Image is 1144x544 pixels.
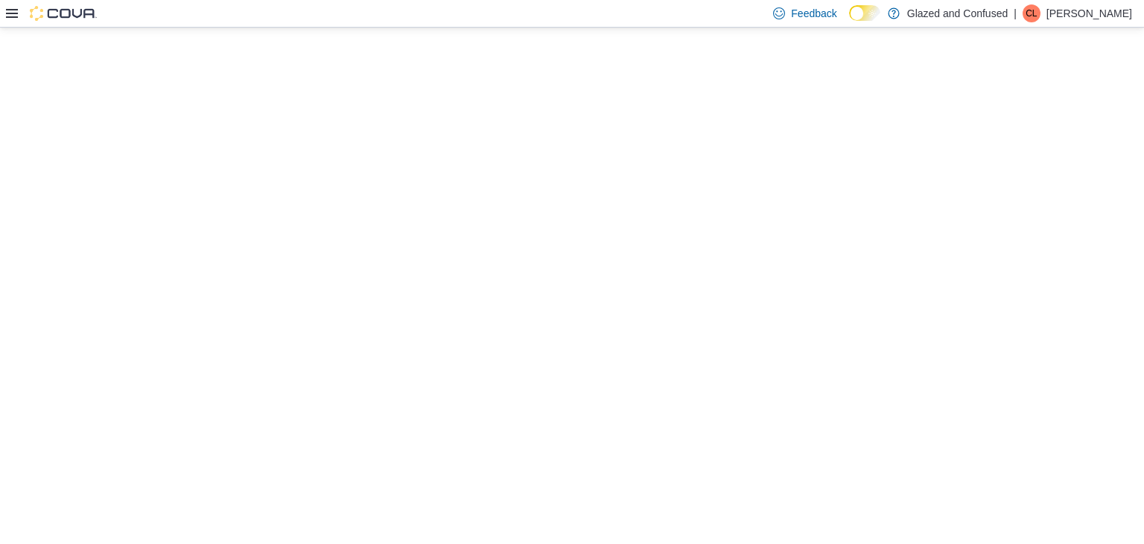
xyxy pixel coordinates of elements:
[907,4,1008,22] p: Glazed and Confused
[791,6,836,21] span: Feedback
[1014,4,1017,22] p: |
[30,6,97,21] img: Cova
[1046,4,1132,22] p: [PERSON_NAME]
[1023,4,1040,22] div: Chad Lacy
[849,5,880,21] input: Dark Mode
[849,21,850,22] span: Dark Mode
[1026,4,1037,22] span: CL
